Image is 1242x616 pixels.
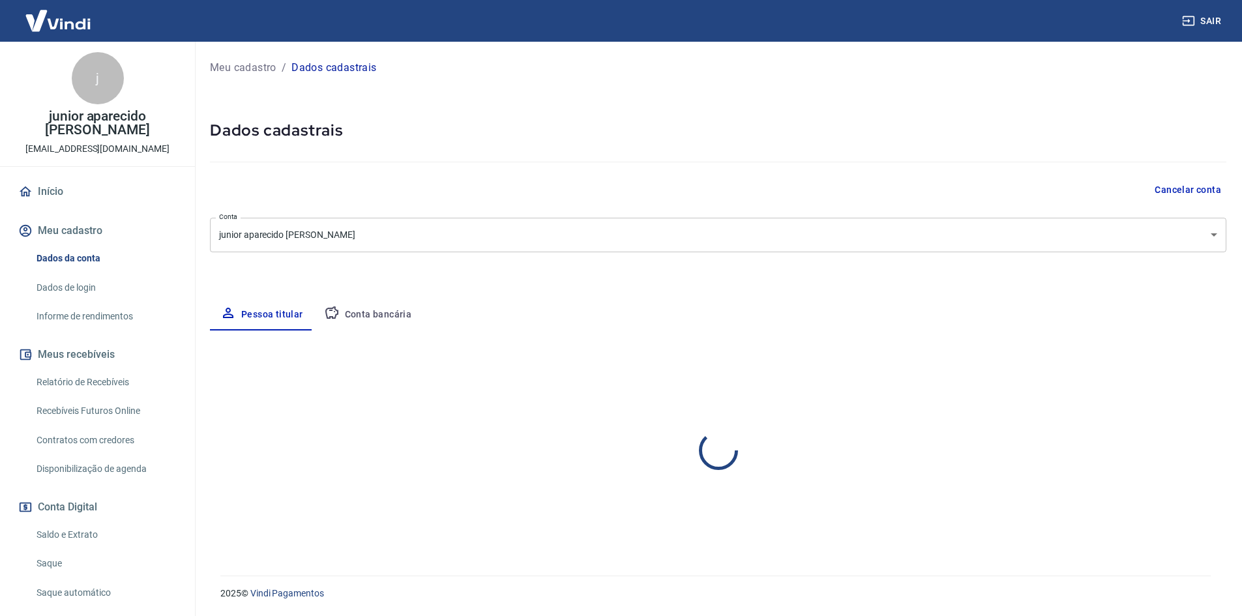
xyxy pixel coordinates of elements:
a: Disponibilização de agenda [31,456,179,482]
button: Meu cadastro [16,216,179,245]
a: Contratos com credores [31,427,179,454]
a: Dados de login [31,274,179,301]
button: Cancelar conta [1149,178,1226,202]
button: Sair [1179,9,1226,33]
button: Pessoa titular [210,299,314,330]
a: Relatório de Recebíveis [31,369,179,396]
label: Conta [219,212,237,222]
a: Saque automático [31,579,179,606]
a: Meu cadastro [210,60,276,76]
a: Saldo e Extrato [31,521,179,548]
button: Conta Digital [16,493,179,521]
a: Recebíveis Futuros Online [31,398,179,424]
div: j [72,52,124,104]
p: [EMAIL_ADDRESS][DOMAIN_NAME] [25,142,170,156]
p: junior aparecido [PERSON_NAME] [10,110,185,137]
div: junior aparecido [PERSON_NAME] [210,218,1226,252]
a: Dados da conta [31,245,179,272]
h5: Dados cadastrais [210,120,1226,141]
p: 2025 © [220,587,1211,600]
p: Dados cadastrais [291,60,376,76]
a: Saque [31,550,179,577]
a: Início [16,177,179,206]
a: Informe de rendimentos [31,303,179,330]
a: Vindi Pagamentos [250,588,324,598]
img: Vindi [16,1,100,40]
button: Meus recebíveis [16,340,179,369]
button: Conta bancária [314,299,422,330]
p: / [282,60,286,76]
